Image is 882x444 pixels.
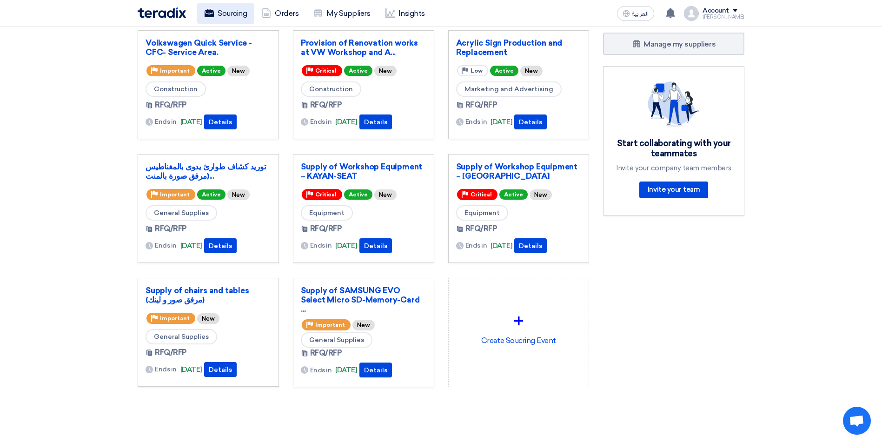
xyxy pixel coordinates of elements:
[301,205,353,221] span: Equipment
[160,67,190,74] span: Important
[160,191,190,198] span: Important
[146,38,271,57] a: Volkswagen Quick Service - CFC- Service Area.
[603,33,744,55] a: Manage my suppliers
[301,332,372,348] span: General Supplies
[155,347,187,358] span: RFQ/RFP
[703,7,729,15] div: Account
[344,66,372,76] span: Active
[160,315,190,322] span: Important
[520,66,543,76] div: New
[359,363,392,377] button: Details
[378,3,432,24] a: Insights
[301,38,426,57] a: Provision of Renovation works at VW Workshop and A...
[310,241,332,250] span: Ends in
[344,189,372,200] span: Active
[639,182,708,198] a: Invite your team
[456,162,582,181] a: Supply of Workshop Equipment – [GEOGRAPHIC_DATA]
[465,100,497,111] span: RFQ/RFP
[456,307,582,335] div: +
[197,189,225,200] span: Active
[146,205,217,221] span: General Supplies
[254,3,306,24] a: Orders
[155,364,177,374] span: Ends in
[227,189,250,200] div: New
[491,241,512,251] span: [DATE]
[359,114,392,129] button: Details
[632,11,649,17] span: العربية
[335,117,357,128] span: [DATE]
[301,81,361,97] span: Construction
[138,7,186,18] img: Teradix logo
[456,81,562,97] span: Marketing and Advertising
[490,66,518,76] span: Active
[146,162,271,181] a: توريد كشاف طوارئ يدوى بالمغناطيس (مرفق صورة بالمنت...
[204,238,237,253] button: Details
[180,117,202,128] span: [DATE]
[315,67,337,74] span: Critical
[310,365,332,375] span: Ends in
[374,66,397,76] div: New
[227,66,250,76] div: New
[514,238,547,253] button: Details
[465,117,487,127] span: Ends in
[197,3,254,24] a: Sourcing
[456,286,582,368] div: Create Soucring Event
[465,223,497,235] span: RFQ/RFP
[617,6,654,21] button: العربية
[315,191,337,198] span: Critical
[146,329,217,344] span: General Supplies
[514,114,547,129] button: Details
[306,3,378,24] a: My Suppliers
[180,364,202,375] span: [DATE]
[155,100,187,111] span: RFQ/RFP
[310,117,332,127] span: Ends in
[155,117,177,127] span: Ends in
[335,365,357,376] span: [DATE]
[301,162,426,181] a: Supply of Workshop Equipment – KAYAN-SEAT
[155,241,177,250] span: Ends in
[465,241,487,250] span: Ends in
[310,348,342,359] span: RFQ/RFP
[359,238,392,253] button: Details
[374,189,397,200] div: New
[352,320,375,330] div: New
[684,6,699,21] img: profile_test.png
[146,81,206,97] span: Construction
[615,138,733,159] div: Start collaborating with your teammates
[197,66,225,76] span: Active
[315,322,345,328] span: Important
[335,241,357,251] span: [DATE]
[155,223,187,235] span: RFQ/RFP
[491,117,512,128] span: [DATE]
[301,286,426,314] a: Supply of SAMSUNG EVO Select Micro SD-Memory-Card ...
[456,38,582,57] a: Acrylic Sign Production and Replacement
[703,14,744,20] div: [PERSON_NAME]
[180,241,202,251] span: [DATE]
[499,189,528,200] span: Active
[204,362,237,377] button: Details
[843,407,871,435] a: Open chat
[471,67,483,74] span: Low
[471,191,492,198] span: Critical
[456,205,508,221] span: Equipment
[146,286,271,304] a: Supply of chairs and tables (مرفق صور و لينك)
[204,114,237,129] button: Details
[530,189,552,200] div: New
[197,313,219,324] div: New
[648,81,700,127] img: invite_your_team.svg
[615,164,733,172] div: Invite your company team members
[310,223,342,235] span: RFQ/RFP
[310,100,342,111] span: RFQ/RFP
